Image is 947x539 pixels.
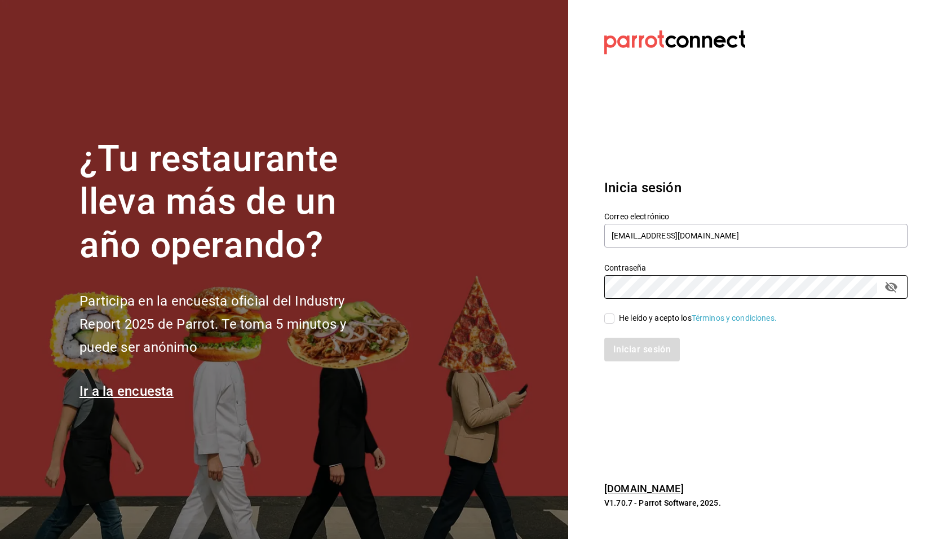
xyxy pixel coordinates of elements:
h2: Participa en la encuesta oficial del Industry Report 2025 de Parrot. Te toma 5 minutos y puede se... [79,290,384,359]
button: passwordField [882,277,901,297]
label: Correo electrónico [604,212,908,220]
label: Contraseña [604,263,908,271]
a: Términos y condiciones. [692,313,777,322]
input: Ingresa tu correo electrónico [604,224,908,248]
h1: ¿Tu restaurante lleva más de un año operando? [79,138,384,267]
div: He leído y acepto los [619,312,777,324]
a: [DOMAIN_NAME] [604,483,684,494]
a: Ir a la encuesta [79,383,174,399]
p: V1.70.7 - Parrot Software, 2025. [604,497,908,509]
h3: Inicia sesión [604,178,908,198]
